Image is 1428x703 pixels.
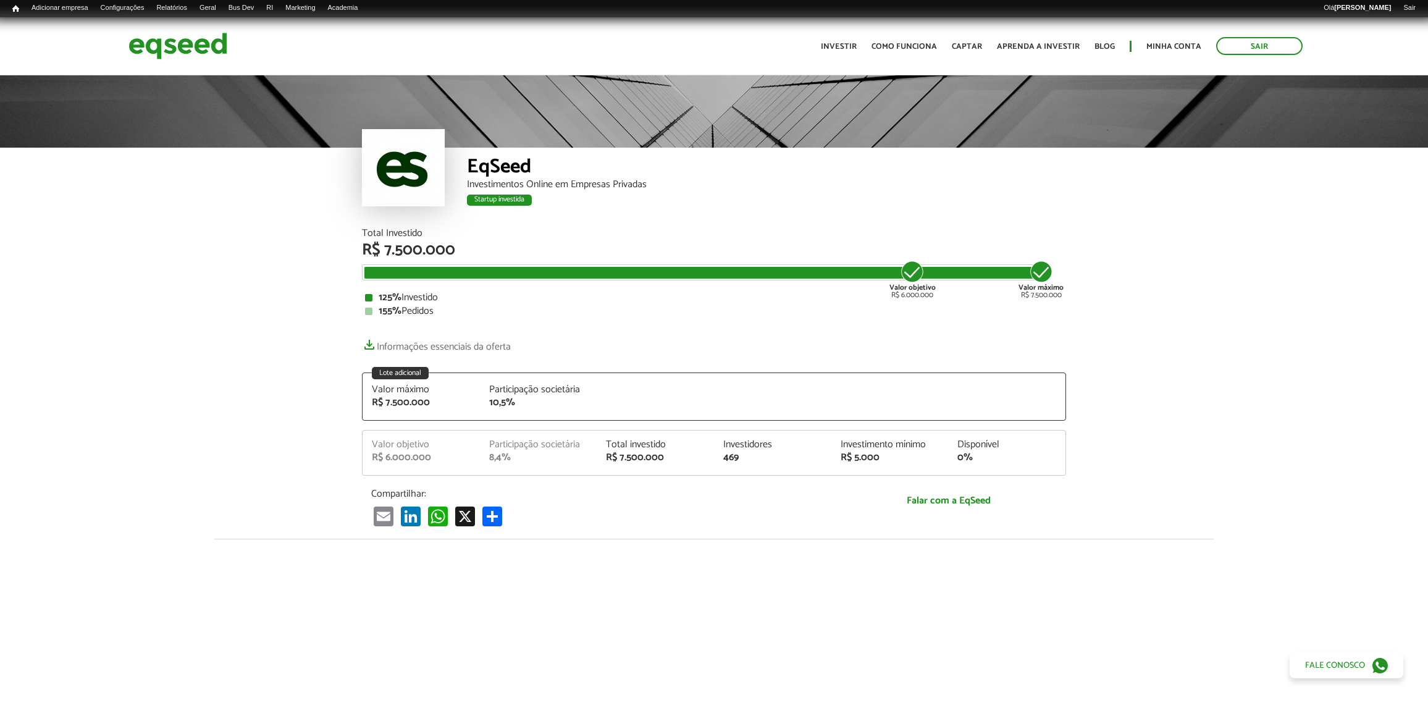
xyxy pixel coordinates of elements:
a: Como funciona [871,43,937,51]
a: Falar com a EqSeed [841,488,1057,513]
a: Sair [1397,3,1422,13]
a: Marketing [279,3,321,13]
a: Aprenda a investir [997,43,1080,51]
strong: [PERSON_NAME] [1334,4,1391,11]
a: Geral [193,3,222,13]
div: R$ 7.500.000 [372,398,471,408]
a: Configurações [94,3,151,13]
a: Captar [952,43,982,51]
div: EqSeed [467,157,1066,180]
span: Início [12,4,19,13]
div: Valor máximo [372,385,471,395]
div: 0% [957,453,1056,463]
div: Investidores [723,440,822,450]
div: Participação societária [489,440,588,450]
div: Participação societária [489,385,588,395]
div: R$ 5.000 [841,453,939,463]
a: Academia [322,3,364,13]
div: R$ 7.500.000 [362,242,1066,258]
div: Investimento mínimo [841,440,939,450]
div: R$ 7.500.000 [1018,259,1064,299]
strong: 155% [379,303,401,319]
a: X [453,506,477,526]
div: Startup investida [467,195,532,206]
div: 469 [723,453,822,463]
a: WhatsApp [426,506,450,526]
div: Disponível [957,440,1056,450]
strong: Valor máximo [1018,282,1064,293]
div: Total investido [606,440,705,450]
div: R$ 7.500.000 [606,453,705,463]
a: Blog [1094,43,1115,51]
div: 8,4% [489,453,588,463]
div: R$ 6.000.000 [372,453,471,463]
div: Investido [365,293,1063,303]
strong: 125% [379,289,401,306]
a: LinkedIn [398,506,423,526]
div: Lote adicional [372,367,429,379]
div: Total Investido [362,229,1066,238]
a: Olá[PERSON_NAME] [1317,3,1397,13]
a: Share [480,506,505,526]
p: Compartilhar: [371,488,822,500]
a: Relatórios [150,3,193,13]
a: Sair [1216,37,1303,55]
a: Investir [821,43,857,51]
a: Adicionar empresa [25,3,94,13]
a: Informações essenciais da oferta [362,335,511,352]
a: Minha conta [1146,43,1201,51]
a: RI [260,3,279,13]
a: Fale conosco [1290,652,1403,678]
img: EqSeed [128,30,227,62]
div: Pedidos [365,306,1063,316]
div: R$ 6.000.000 [889,259,936,299]
a: Bus Dev [222,3,261,13]
div: Investimentos Online em Empresas Privadas [467,180,1066,190]
a: Início [6,3,25,15]
strong: Valor objetivo [889,282,936,293]
a: Email [371,506,396,526]
div: 10,5% [489,398,588,408]
div: Valor objetivo [372,440,471,450]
